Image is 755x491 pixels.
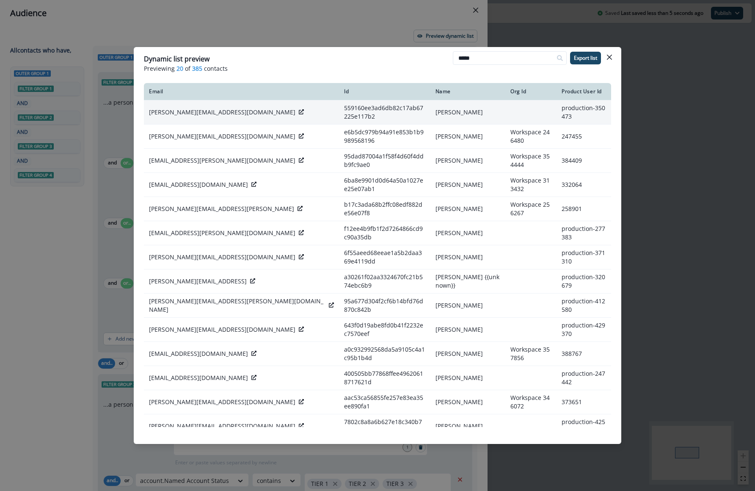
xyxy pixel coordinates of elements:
p: [PERSON_NAME][EMAIL_ADDRESS][DOMAIN_NAME] [149,108,295,117]
td: production-350473 [557,100,611,124]
td: production-412580 [557,293,611,317]
td: [PERSON_NAME] [430,390,505,414]
td: Workspace 246480 [505,124,557,148]
p: [EMAIL_ADDRESS][PERSON_NAME][DOMAIN_NAME] [149,156,295,165]
p: [PERSON_NAME][EMAIL_ADDRESS][PERSON_NAME] [149,205,294,213]
p: Dynamic list preview [144,54,209,64]
div: Org Id [510,88,551,95]
td: f12ee4b9fb1f2d7264866cd9c90a35db [339,221,430,245]
td: [PERSON_NAME] [430,341,505,366]
td: production-429370 [557,317,611,341]
p: Export list [574,55,597,61]
div: Name [435,88,500,95]
p: [PERSON_NAME][EMAIL_ADDRESS][DOMAIN_NAME] [149,253,295,261]
td: 247455 [557,124,611,148]
td: Workspace 313432 [505,172,557,197]
td: 373651 [557,390,611,414]
td: 7802c8a8a6b627e18c340b742df96447 [339,414,430,438]
td: a0c932992568da5a9105c4a1c95b1b4d [339,341,430,366]
td: b17c3ada68b2ffc08edf882de56e07f8 [339,197,430,221]
td: 388767 [557,341,611,366]
div: Product User Id [562,88,606,95]
td: aac53ca56855fe257e83ea35ee890fa1 [339,390,430,414]
p: [EMAIL_ADDRESS][DOMAIN_NAME] [149,180,248,189]
td: [PERSON_NAME] {{unknown}} [430,269,505,293]
td: [PERSON_NAME] [430,124,505,148]
td: Workspace 357856 [505,341,557,366]
p: [EMAIL_ADDRESS][DOMAIN_NAME] [149,374,248,382]
td: [PERSON_NAME] [430,317,505,341]
div: Email [149,88,334,95]
td: production-247442 [557,366,611,390]
td: a30261f02aa3324670fc21b574ebc6b9 [339,269,430,293]
td: [PERSON_NAME] [430,293,505,317]
td: 643f0d19abe8fd0b41f2232ec7570eef [339,317,430,341]
p: [PERSON_NAME][EMAIL_ADDRESS][DOMAIN_NAME] [149,325,295,334]
td: 332064 [557,172,611,197]
td: [PERSON_NAME] [430,172,505,197]
td: 6f55aeed68eeae1a5b2daa369e4119dd [339,245,430,269]
td: 6ba8e9901d0d64a50a1027ee25e07ab1 [339,172,430,197]
td: [PERSON_NAME] [430,100,505,124]
td: 95a677d304f2cf6b14bfd76d870c842b [339,293,430,317]
td: production-277383 [557,221,611,245]
td: [PERSON_NAME] [430,245,505,269]
td: [PERSON_NAME] [430,414,505,438]
td: 95dad87004a1f58f4d60f4ddb9fc9ae0 [339,148,430,172]
td: production-371310 [557,245,611,269]
p: Previewing of contacts [144,64,611,73]
td: [PERSON_NAME] [430,197,505,221]
td: [PERSON_NAME] [430,366,505,390]
td: [PERSON_NAME] [430,148,505,172]
p: [PERSON_NAME][EMAIL_ADDRESS][PERSON_NAME][DOMAIN_NAME] [149,297,325,314]
span: 20 [176,64,183,73]
td: Workspace 354444 [505,148,557,172]
td: production-320679 [557,269,611,293]
td: production-425311 [557,414,611,438]
td: Workspace 346072 [505,390,557,414]
p: [EMAIL_ADDRESS][PERSON_NAME][DOMAIN_NAME] [149,229,295,237]
p: [PERSON_NAME][EMAIL_ADDRESS] [149,277,247,286]
td: Workspace 256267 [505,197,557,221]
td: 258901 [557,197,611,221]
button: Close [603,50,616,64]
div: Id [344,88,425,95]
p: [PERSON_NAME][EMAIL_ADDRESS][DOMAIN_NAME] [149,422,295,430]
td: 384409 [557,148,611,172]
td: 559160ee3ad6db82c17ab67225e117b2 [339,100,430,124]
td: [PERSON_NAME] [430,221,505,245]
button: Export list [570,52,601,64]
p: [EMAIL_ADDRESS][DOMAIN_NAME] [149,350,248,358]
p: [PERSON_NAME][EMAIL_ADDRESS][DOMAIN_NAME] [149,132,295,141]
td: 400505bb77868ffee49620618717621d [339,366,430,390]
span: 385 [192,64,202,73]
td: e6b5dc979b94a91e853b1b9989568196 [339,124,430,148]
p: [PERSON_NAME][EMAIL_ADDRESS][DOMAIN_NAME] [149,398,295,406]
